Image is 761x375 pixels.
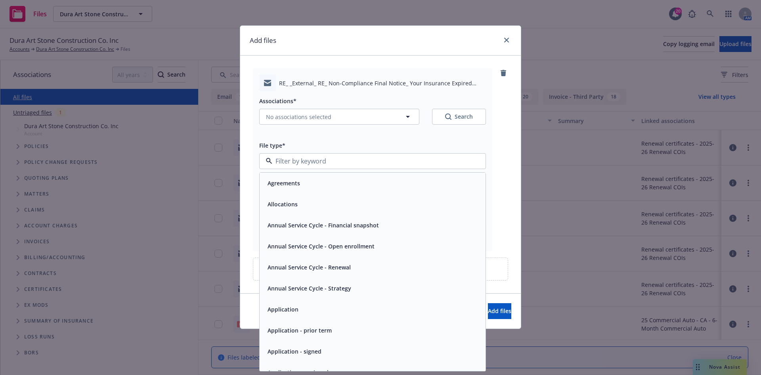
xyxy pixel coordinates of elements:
[268,221,379,229] button: Annual Service Cycle - Financial snapshot
[268,347,321,356] button: Application - signed
[488,307,511,315] span: Add files
[445,113,451,120] svg: Search
[488,303,511,319] button: Add files
[266,113,331,121] span: No associations selected
[268,200,298,208] button: Allocations
[268,284,351,292] button: Annual Service Cycle - Strategy
[250,35,276,46] h1: Add files
[502,35,511,45] a: close
[268,179,300,187] button: Agreements
[499,68,508,78] a: remove
[259,109,419,125] button: No associations selected
[268,326,332,335] button: Application - prior term
[268,242,375,250] button: Annual Service Cycle - Open enrollment
[259,97,296,105] span: Associations*
[272,156,470,166] input: Filter by keyword
[253,258,508,281] div: Upload new files
[259,142,285,149] span: File type*
[279,79,486,87] span: RE_ _External_ RE_ Non-Compliance Final Notice_ Your Insurance Expired [DATE] [GEOGRAPHIC_DATA] -...
[432,109,486,125] button: SearchSearch
[445,113,473,121] div: Search
[268,263,351,271] button: Annual Service Cycle - Renewal
[268,305,298,313] button: Application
